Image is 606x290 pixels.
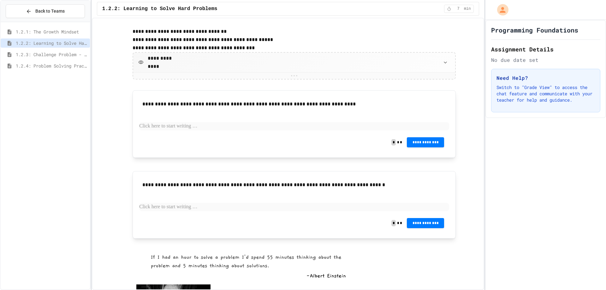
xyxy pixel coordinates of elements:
[491,56,600,64] div: No due date set
[496,84,595,103] p: Switch to "Grade View" to access the chat feature and communicate with your teacher for help and ...
[491,45,600,54] h2: Assignment Details
[102,5,217,13] span: 1.2.2: Learning to Solve Hard Problems
[16,62,87,69] span: 1.2.4: Problem Solving Practice
[6,4,85,18] button: Back to Teams
[16,51,87,58] span: 1.2.3: Challenge Problem - The Bridge
[491,26,578,34] h1: Programming Foundations
[496,74,595,82] h3: Need Help?
[453,6,463,11] span: 7
[464,6,471,11] span: min
[16,40,87,46] span: 1.2.2: Learning to Solve Hard Problems
[35,8,65,15] span: Back to Teams
[490,3,510,17] div: My Account
[16,28,87,35] span: 1.2.1: The Growth Mindset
